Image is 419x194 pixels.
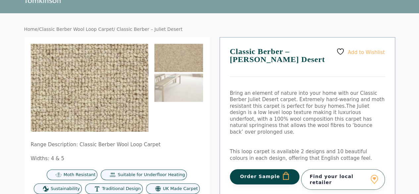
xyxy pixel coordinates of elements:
[118,172,185,178] span: Suitable for Underfloor Heating
[64,172,96,178] span: Moth Resistant
[301,169,385,190] a: Find your local retailer
[230,169,300,184] button: Order Sample
[31,142,203,148] p: Range Description: Classic Berber Wool Loop Carpet
[51,186,80,192] span: Sustainability
[230,103,373,135] span: The Juliet design is a low level loop texture making it luxurious underfoot, with a 100% wool com...
[102,186,141,192] span: Traditional Design
[24,27,38,32] a: Home
[154,74,203,102] img: Classic Berber
[230,149,385,162] p: This loop carpet is available 2 designs and 10 beautiful colours in each design, offering that En...
[154,44,203,72] img: Classic Berber - Juliet Desert
[39,27,114,32] a: Classic Berber Wool Loop Carpet
[348,49,385,55] span: Add to Wishlist
[230,90,385,136] p: Bring an element of nature into your home with our Classic Berber Juliet Desert carpet. Extremely...
[336,47,385,56] a: Add to Wishlist
[24,27,395,32] nav: Breadcrumb
[230,47,385,77] h1: Classic Berber – [PERSON_NAME] Desert
[31,156,203,162] p: Widths: 4 & 5
[163,186,198,192] span: UK Made Carpet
